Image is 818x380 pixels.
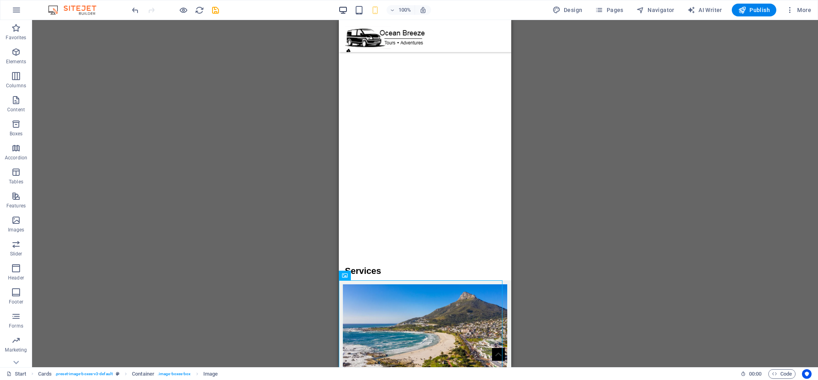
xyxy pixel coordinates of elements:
[6,369,26,379] a: Click to cancel selection. Double-click to open Pages
[633,4,678,16] button: Navigator
[8,275,24,281] p: Header
[5,347,27,353] p: Marketing
[131,6,140,15] i: Undo: Change width (Ctrl+Z)
[9,299,23,305] p: Footer
[399,5,411,15] h6: 100%
[9,179,23,185] p: Tables
[768,369,796,379] button: Code
[755,371,756,377] span: :
[7,107,25,113] p: Content
[783,4,814,16] button: More
[132,369,154,379] span: Click to select. Double-click to edit
[549,4,586,16] div: Design (Ctrl+Alt+Y)
[5,155,27,161] p: Accordion
[6,203,26,209] p: Features
[38,369,218,379] nav: breadcrumb
[38,369,52,379] span: Click to select. Double-click to edit
[738,6,770,14] span: Publish
[749,369,761,379] span: 00 00
[387,5,415,15] button: 100%
[6,58,26,65] p: Elements
[194,5,204,15] button: reload
[10,251,22,257] p: Slider
[419,6,427,14] i: On resize automatically adjust zoom level to fit chosen device.
[178,5,188,15] button: Click here to leave preview mode and continue editing
[9,323,23,329] p: Forms
[211,6,220,15] i: Save (Ctrl+S)
[6,34,26,41] p: Favorites
[772,369,792,379] span: Code
[553,6,583,14] span: Design
[10,131,23,137] p: Boxes
[158,369,191,379] span: . image-boxes-box
[684,4,725,16] button: AI Writer
[116,372,119,376] i: This element is a customizable preset
[786,6,811,14] span: More
[55,369,113,379] span: . preset-image-boxes-v3-default
[592,4,626,16] button: Pages
[211,5,220,15] button: save
[46,5,106,15] img: Editor Logo
[687,6,722,14] span: AI Writer
[802,369,812,379] button: Usercentrics
[6,82,26,89] p: Columns
[732,4,776,16] button: Publish
[636,6,674,14] span: Navigator
[8,227,24,233] p: Images
[130,5,140,15] button: undo
[195,6,204,15] i: Reload page
[203,369,218,379] span: Click to select. Double-click to edit
[741,369,762,379] h6: Session time
[595,6,623,14] span: Pages
[549,4,586,16] button: Design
